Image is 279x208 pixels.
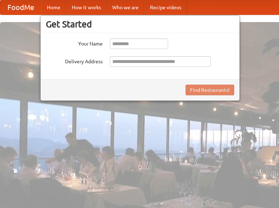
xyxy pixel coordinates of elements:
[41,0,66,15] a: Home
[46,19,234,30] h3: Get Started
[66,0,107,15] a: How it works
[144,0,187,15] a: Recipe videos
[186,85,234,95] button: Find Restaurants!
[0,0,41,15] a: FoodMe
[46,38,103,47] label: Your Name
[46,56,103,65] label: Delivery Address
[107,0,144,15] a: Who we are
